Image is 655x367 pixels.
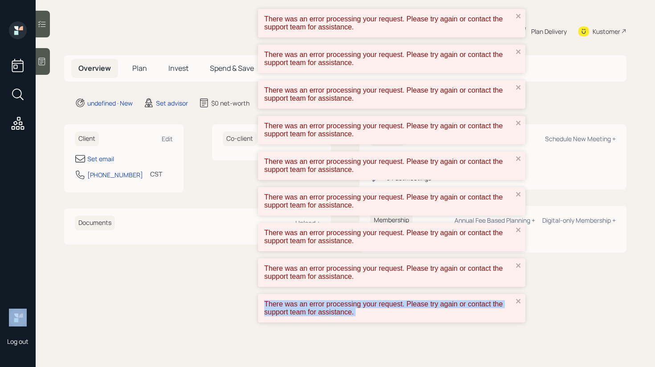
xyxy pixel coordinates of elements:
[264,300,513,316] div: There was an error processing your request. Please try again or contact the support team for assi...
[264,193,513,209] div: There was an error processing your request. Please try again or contact the support team for assi...
[168,63,188,73] span: Invest
[264,229,513,245] div: There was an error processing your request. Please try again or contact the support team for assi...
[516,119,522,128] button: close
[223,131,257,146] h6: Co-client
[542,216,616,224] div: Digital-only Membership +
[264,265,513,281] div: There was an error processing your request. Please try again or contact the support team for assi...
[156,98,188,108] div: Set advisor
[75,131,99,146] h6: Client
[264,15,513,31] div: There was an error processing your request. Please try again or contact the support team for assi...
[264,51,513,67] div: There was an error processing your request. Please try again or contact the support team for assi...
[75,216,115,230] h6: Documents
[516,191,522,199] button: close
[531,27,567,36] div: Plan Delivery
[162,135,173,143] div: Edit
[454,216,535,224] div: Annual Fee Based Planning +
[78,63,111,73] span: Overview
[264,122,513,138] div: There was an error processing your request. Please try again or contact the support team for assi...
[545,135,616,143] div: Schedule New Meeting +
[7,337,29,346] div: Log out
[87,98,133,108] div: undefined · New
[132,63,147,73] span: Plan
[516,12,522,21] button: close
[516,48,522,57] button: close
[9,309,27,326] img: retirable_logo.png
[264,158,513,174] div: There was an error processing your request. Please try again or contact the support team for assi...
[516,155,522,163] button: close
[516,298,522,306] button: close
[87,154,114,163] div: Set email
[516,226,522,235] button: close
[87,170,143,179] div: [PHONE_NUMBER]
[593,27,620,36] div: Kustomer
[516,262,522,270] button: close
[210,63,254,73] span: Spend & Save
[516,84,522,92] button: close
[150,169,162,179] div: CST
[211,98,250,108] div: $0 net-worth
[264,86,513,102] div: There was an error processing your request. Please try again or contact the support team for assi...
